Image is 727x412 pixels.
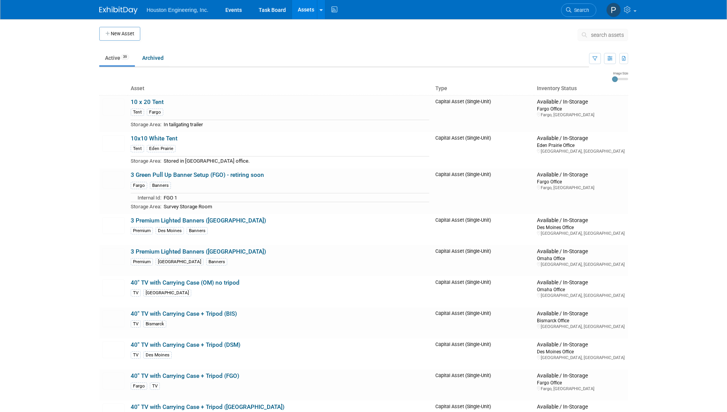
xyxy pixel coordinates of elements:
[131,248,266,255] a: 3 Premium Lighted Banners ([GEOGRAPHIC_DATA])
[131,320,141,328] div: TV
[432,214,534,245] td: Capital Asset (Single-Unit)
[432,82,534,95] th: Type
[571,7,589,13] span: Search
[537,185,625,191] div: Fargo, [GEOGRAPHIC_DATA]
[432,369,534,400] td: Capital Asset (Single-Unit)
[131,341,240,348] a: 40" TV with Carrying Case + Tripod (DSM)
[591,32,624,38] span: search assets
[432,132,534,168] td: Capital Asset (Single-Unit)
[537,324,625,330] div: [GEOGRAPHIC_DATA], [GEOGRAPHIC_DATA]
[537,372,625,379] div: Available / In-Storage
[537,135,625,142] div: Available / In-Storage
[432,307,534,338] td: Capital Asset (Single-Unit)
[606,3,621,17] img: Pam Freedland
[131,204,161,209] span: Storage Area:
[147,109,163,116] div: Fargo
[187,227,208,234] div: Banners
[131,351,141,359] div: TV
[537,317,625,324] div: Bismarck Office
[156,227,184,234] div: Des Moines
[537,386,625,392] div: Fargo, [GEOGRAPHIC_DATA]
[150,382,160,390] div: TV
[131,135,177,142] a: 10x10 White Tent
[147,7,208,13] span: Houston Engineering, Inc.
[131,372,239,379] a: 40" TV with Carrying Case + Tripod (FGO)
[432,245,534,276] td: Capital Asset (Single-Unit)
[537,341,625,348] div: Available / In-Storage
[537,231,625,236] div: [GEOGRAPHIC_DATA], [GEOGRAPHIC_DATA]
[136,51,169,65] a: Archived
[206,258,227,265] div: Banners
[131,217,266,224] a: 3 Premium Lighted Banners ([GEOGRAPHIC_DATA])
[143,320,166,328] div: Bismarck
[99,27,140,41] button: New Asset
[161,157,429,165] td: Stored in [GEOGRAPHIC_DATA] office.
[131,289,141,297] div: TV
[561,3,596,17] a: Search
[537,99,625,105] div: Available / In-Storage
[432,276,534,307] td: Capital Asset (Single-Unit)
[128,82,432,95] th: Asset
[537,404,625,410] div: Available / In-Storage
[537,217,625,224] div: Available / In-Storage
[150,182,171,189] div: Banners
[432,95,534,132] td: Capital Asset (Single-Unit)
[143,289,191,297] div: [GEOGRAPHIC_DATA]
[143,351,172,359] div: Des Moines
[537,348,625,355] div: Des Moines Office
[537,379,625,386] div: Fargo Office
[131,171,264,178] a: 3 Green Pull Up Banner Setup (FGO) - retiring soon
[131,310,237,317] a: 40" TV with Carrying Case + Tripod (BIS)
[537,224,625,231] div: Des Moines Office
[131,404,284,410] a: 40" TV with Carrying Case + Tripod ([GEOGRAPHIC_DATA])
[161,120,429,129] td: In tailgating trailer
[131,382,147,390] div: Fargo
[537,255,625,262] div: Omaha Office
[147,145,176,152] div: Eden Prairie
[131,109,144,116] div: Tent
[612,71,628,76] div: Image Size
[131,122,161,127] span: Storage Area:
[131,279,240,286] a: 40" TV with Carrying Case (OM) no tripod
[131,145,144,152] div: Tent
[537,293,625,298] div: [GEOGRAPHIC_DATA], [GEOGRAPHIC_DATA]
[121,54,129,60] span: 39
[537,171,625,178] div: Available / In-Storage
[537,105,625,112] div: Fargo Office
[432,338,534,369] td: Capital Asset (Single-Unit)
[537,262,625,267] div: [GEOGRAPHIC_DATA], [GEOGRAPHIC_DATA]
[537,286,625,293] div: Omaha Office
[432,168,534,214] td: Capital Asset (Single-Unit)
[537,355,625,361] div: [GEOGRAPHIC_DATA], [GEOGRAPHIC_DATA]
[99,7,138,14] img: ExhibitDay
[156,258,203,265] div: [GEOGRAPHIC_DATA]
[161,193,429,202] td: FGO 1
[131,158,161,164] span: Storage Area:
[537,112,625,118] div: Fargo, [GEOGRAPHIC_DATA]
[161,202,429,211] td: Survey Storage Room
[131,258,153,265] div: Premium
[578,29,628,41] button: search assets
[537,248,625,255] div: Available / In-Storage
[131,182,147,189] div: Fargo
[131,227,153,234] div: Premium
[537,310,625,317] div: Available / In-Storage
[537,142,625,148] div: Eden Prairie Office
[99,51,135,65] a: Active39
[131,193,161,202] td: Internal Id:
[537,148,625,154] div: [GEOGRAPHIC_DATA], [GEOGRAPHIC_DATA]
[131,99,164,105] a: 10 x 20 Tent
[537,279,625,286] div: Available / In-Storage
[537,178,625,185] div: Fargo Office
